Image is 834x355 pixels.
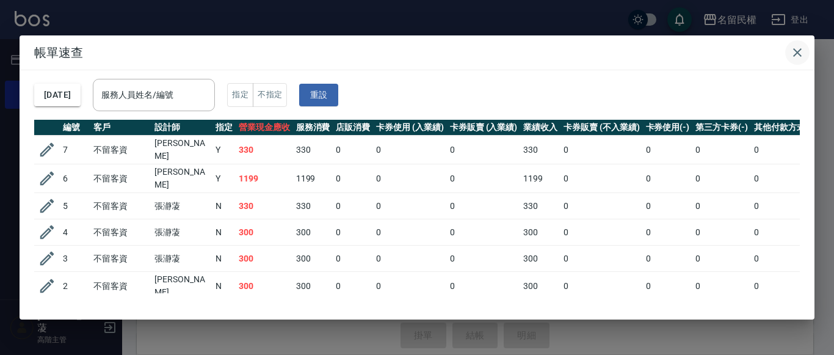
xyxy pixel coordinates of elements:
[692,193,751,219] td: 0
[236,246,293,272] td: 300
[212,164,236,193] td: Y
[447,219,521,246] td: 0
[60,193,90,219] td: 5
[447,193,521,219] td: 0
[60,219,90,246] td: 4
[60,120,90,136] th: 編號
[293,136,333,164] td: 330
[692,272,751,301] td: 0
[520,219,560,246] td: 300
[293,193,333,219] td: 330
[560,120,642,136] th: 卡券販賣 (不入業績)
[751,246,818,272] td: 0
[60,246,90,272] td: 3
[643,246,693,272] td: 0
[333,219,373,246] td: 0
[236,164,293,193] td: 1199
[560,193,642,219] td: 0
[212,219,236,246] td: N
[151,219,212,246] td: 張瀞蓤
[643,136,693,164] td: 0
[560,246,642,272] td: 0
[151,120,212,136] th: 設計師
[751,120,818,136] th: 其他付款方式(-)
[373,136,447,164] td: 0
[520,136,560,164] td: 330
[643,164,693,193] td: 0
[227,83,253,107] button: 指定
[90,219,151,246] td: 不留客資
[151,164,212,193] td: [PERSON_NAME]
[751,164,818,193] td: 0
[560,164,642,193] td: 0
[751,136,818,164] td: 0
[520,120,560,136] th: 業績收入
[692,164,751,193] td: 0
[151,136,212,164] td: [PERSON_NAME]
[751,219,818,246] td: 0
[293,219,333,246] td: 300
[60,272,90,301] td: 2
[60,164,90,193] td: 6
[90,136,151,164] td: 不留客資
[643,120,693,136] th: 卡券使用(-)
[373,219,447,246] td: 0
[236,136,293,164] td: 330
[447,246,521,272] td: 0
[447,136,521,164] td: 0
[520,246,560,272] td: 300
[520,193,560,219] td: 330
[60,136,90,164] td: 7
[151,193,212,219] td: 張瀞蓤
[212,272,236,301] td: N
[212,120,236,136] th: 指定
[293,272,333,301] td: 300
[692,219,751,246] td: 0
[34,84,81,106] button: [DATE]
[373,193,447,219] td: 0
[293,164,333,193] td: 1199
[212,136,236,164] td: Y
[333,193,373,219] td: 0
[236,193,293,219] td: 330
[333,246,373,272] td: 0
[333,136,373,164] td: 0
[236,272,293,301] td: 300
[447,120,521,136] th: 卡券販賣 (入業績)
[20,35,814,70] h2: 帳單速查
[373,272,447,301] td: 0
[447,272,521,301] td: 0
[751,272,818,301] td: 0
[293,120,333,136] th: 服務消費
[447,164,521,193] td: 0
[90,120,151,136] th: 客戶
[212,193,236,219] td: N
[333,120,373,136] th: 店販消費
[236,219,293,246] td: 300
[520,272,560,301] td: 300
[253,83,287,107] button: 不指定
[333,164,373,193] td: 0
[520,164,560,193] td: 1199
[293,246,333,272] td: 300
[373,164,447,193] td: 0
[373,120,447,136] th: 卡券使用 (入業績)
[643,193,693,219] td: 0
[90,193,151,219] td: 不留客資
[151,272,212,301] td: [PERSON_NAME]
[643,272,693,301] td: 0
[560,136,642,164] td: 0
[90,272,151,301] td: 不留客資
[692,120,751,136] th: 第三方卡券(-)
[373,246,447,272] td: 0
[90,246,151,272] td: 不留客資
[751,193,818,219] td: 0
[236,120,293,136] th: 營業現金應收
[560,219,642,246] td: 0
[151,246,212,272] td: 張瀞蓤
[560,272,642,301] td: 0
[692,246,751,272] td: 0
[333,272,373,301] td: 0
[90,164,151,193] td: 不留客資
[299,84,338,106] button: 重設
